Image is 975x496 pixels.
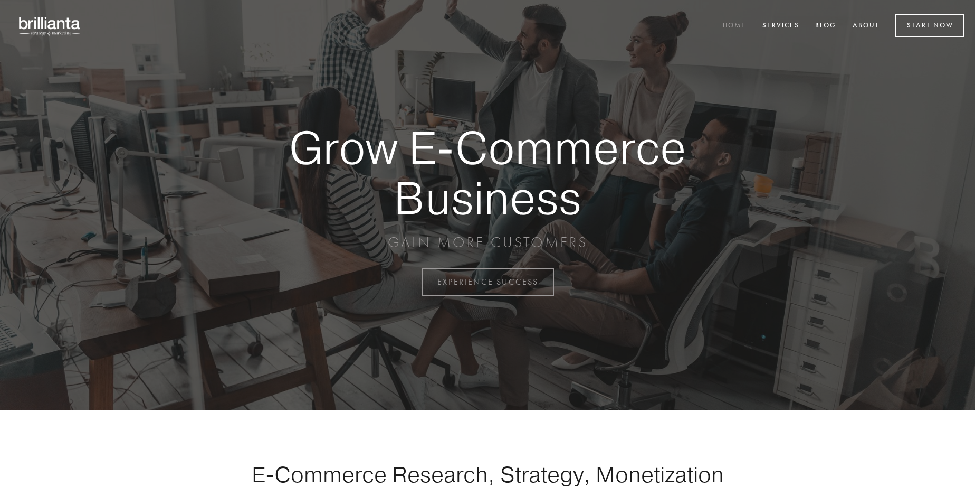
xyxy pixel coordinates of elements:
a: Services [756,17,806,35]
a: EXPERIENCE SUCCESS [422,268,554,296]
a: Home [716,17,753,35]
a: Start Now [895,14,964,37]
a: Blog [808,17,843,35]
img: brillianta - research, strategy, marketing [11,11,90,41]
h1: E-Commerce Research, Strategy, Monetization [218,461,757,488]
p: GAIN MORE CUSTOMERS [252,233,723,252]
strong: Grow E-Commerce Business [252,123,723,222]
a: About [846,17,886,35]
